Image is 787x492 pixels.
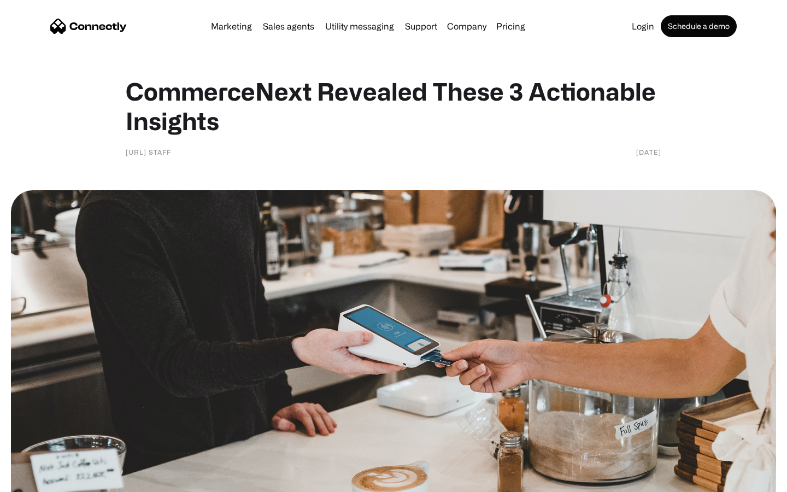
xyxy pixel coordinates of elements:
[636,147,661,157] div: [DATE]
[661,15,737,37] a: Schedule a demo
[321,22,398,31] a: Utility messaging
[126,77,661,136] h1: CommerceNext Revealed These 3 Actionable Insights
[11,473,66,488] aside: Language selected: English
[22,473,66,488] ul: Language list
[447,19,486,34] div: Company
[492,22,530,31] a: Pricing
[401,22,442,31] a: Support
[207,22,256,31] a: Marketing
[627,22,659,31] a: Login
[259,22,319,31] a: Sales agents
[126,147,171,157] div: [URL] Staff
